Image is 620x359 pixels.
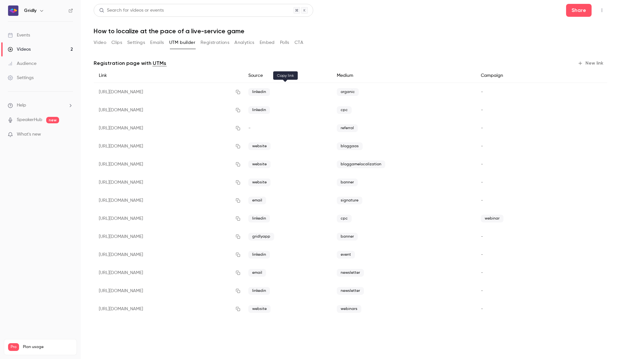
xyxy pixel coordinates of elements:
[8,46,31,53] div: Videos
[332,68,476,83] div: Medium
[337,160,385,168] span: bloggamelocalization
[99,7,164,14] div: Search for videos or events
[23,344,73,350] span: Plan usage
[94,282,243,300] div: [URL][DOMAIN_NAME]
[481,198,483,203] span: -
[248,197,266,204] span: email
[337,269,364,277] span: newsletter
[94,246,243,264] div: [URL][DOMAIN_NAME]
[566,4,592,17] button: Share
[337,305,361,313] span: webinars
[94,101,243,119] div: [URL][DOMAIN_NAME]
[337,233,358,241] span: banner
[94,27,607,35] h1: How to localize at the pace of a live-service game
[94,173,243,191] div: [URL][DOMAIN_NAME]
[153,59,166,67] a: UTMs
[17,37,23,43] img: tab_domain_overview_orange.svg
[150,37,164,48] button: Emails
[94,119,243,137] div: [URL][DOMAIN_NAME]
[17,117,42,123] a: SpeakerHub
[17,17,71,22] div: Domain: [DOMAIN_NAME]
[94,210,243,228] div: [URL][DOMAIN_NAME]
[127,37,145,48] button: Settings
[94,155,243,173] div: [URL][DOMAIN_NAME]
[337,179,358,186] span: banner
[234,37,254,48] button: Analytics
[481,108,483,112] span: -
[10,10,15,15] img: logo_orange.svg
[94,137,243,155] div: [URL][DOMAIN_NAME]
[248,88,270,96] span: linkedin
[481,162,483,167] span: -
[280,37,289,48] button: Polls
[337,215,352,222] span: cpc
[248,287,270,295] span: linkedin
[65,132,73,138] iframe: Noticeable Trigger
[248,179,271,186] span: website
[481,126,483,130] span: -
[169,37,195,48] button: UTM builder
[64,37,69,43] img: tab_keywords_by_traffic_grey.svg
[337,197,362,204] span: signature
[597,5,607,15] button: Top Bar Actions
[337,142,363,150] span: bloggaas
[476,68,556,83] div: Campaign
[94,300,243,318] div: [URL][DOMAIN_NAME]
[8,5,18,16] img: Gridly
[337,124,358,132] span: referral
[71,38,109,42] div: Keywords by Traffic
[8,32,30,38] div: Events
[294,37,303,48] button: CTA
[481,307,483,311] span: -
[94,191,243,210] div: [URL][DOMAIN_NAME]
[248,269,266,277] span: email
[481,271,483,275] span: -
[248,126,251,130] span: -
[243,68,332,83] div: Source
[481,289,483,293] span: -
[481,180,483,185] span: -
[94,68,243,83] div: Link
[248,233,274,241] span: gridlyapp
[94,83,243,101] div: [URL][DOMAIN_NAME]
[575,58,607,68] button: New link
[248,215,270,222] span: linkedin
[8,75,34,81] div: Settings
[337,287,364,295] span: newsletter
[94,37,106,48] button: Video
[260,37,275,48] button: Embed
[8,343,19,351] span: Pro
[481,90,483,94] span: -
[24,7,36,14] h6: Gridly
[248,251,270,259] span: linkedin
[248,305,271,313] span: website
[18,10,32,15] div: v 4.0.25
[46,117,59,123] span: new
[248,142,271,150] span: website
[481,252,483,257] span: -
[17,102,26,109] span: Help
[201,37,229,48] button: Registrations
[481,144,483,149] span: -
[94,59,166,67] p: Registration page with
[25,38,58,42] div: Domain Overview
[248,160,271,168] span: website
[94,228,243,246] div: [URL][DOMAIN_NAME]
[481,234,483,239] span: -
[337,88,359,96] span: organic
[8,60,36,67] div: Audience
[111,37,122,48] button: Clips
[94,264,243,282] div: [URL][DOMAIN_NAME]
[17,131,41,138] span: What's new
[8,102,73,109] li: help-dropdown-opener
[337,251,355,259] span: event
[248,106,270,114] span: linkedin
[481,215,503,222] span: webinar
[10,17,15,22] img: website_grey.svg
[337,106,352,114] span: cpc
